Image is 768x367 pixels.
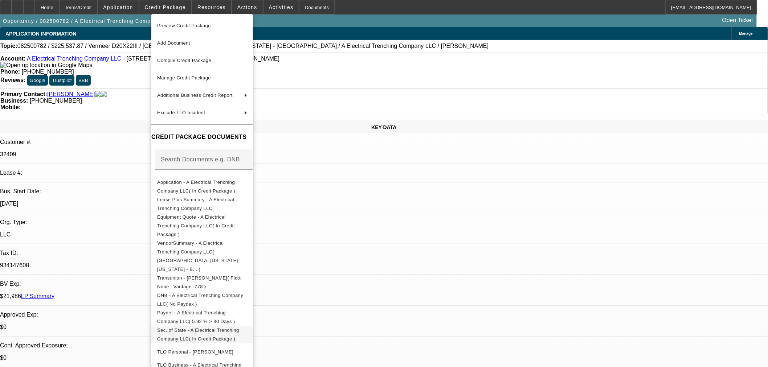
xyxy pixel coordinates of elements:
[157,197,234,211] span: Lease Plus Summary - A Electrical Trenching Company LLC
[151,273,253,291] button: Transunion - Guidry, Johnnie( Fico: None | Vantage :778 )
[157,92,233,98] span: Additional Business Credit Report
[157,310,235,324] span: Paynet - A Electrical Trenching Company LLC( 5.92 % > 30 Days )
[151,213,253,239] button: Equipment Quote - A Electrical Trenching Company LLC( In Credit Package )
[151,326,253,343] button: Sec. of State - A Electrical Trenching Company LLC( In Credit Package )
[157,110,205,115] span: Exclude TLO Incident
[157,75,211,81] span: Manage Credit Package
[157,327,239,341] span: Sec. of State - A Electrical Trenching Company LLC( In Credit Package )
[151,291,253,308] button: DNB - A Electrical Trenching Company LLC( No Paydex )
[151,178,253,195] button: Application - A Electrical Trenching Company LLC( In Credit Package )
[151,133,253,141] h4: CREDIT PACKAGE DOCUMENTS
[157,40,190,46] span: Add Document
[151,343,253,360] button: TLO Personal - Guidry, Johnnie
[157,23,211,28] span: Preview Credit Package
[157,58,211,63] span: Compile Credit Package
[157,240,240,272] span: VendorSummary - A Electrical Trenching Company LLC( [GEOGRAPHIC_DATA] [US_STATE]-[US_STATE] - B... )
[161,156,240,162] mat-label: Search Documents e.g. DNB
[151,195,253,213] button: Lease Plus Summary - A Electrical Trenching Company LLC
[151,239,253,273] button: VendorSummary - A Electrical Trenching Company LLC( Vermeer Texas-Louisiana - B... )
[157,179,235,193] span: Application - A Electrical Trenching Company LLC( In Credit Package )
[151,308,253,326] button: Paynet - A Electrical Trenching Company LLC( 5.92 % > 30 Days )
[157,275,242,289] span: Transunion - [PERSON_NAME]( Fico: None | Vantage :778 )
[157,292,243,306] span: DNB - A Electrical Trenching Company LLC( No Paydex )
[157,349,233,354] span: TLO Personal - [PERSON_NAME]
[157,214,235,237] span: Equipment Quote - A Electrical Trenching Company LLC( In Credit Package )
